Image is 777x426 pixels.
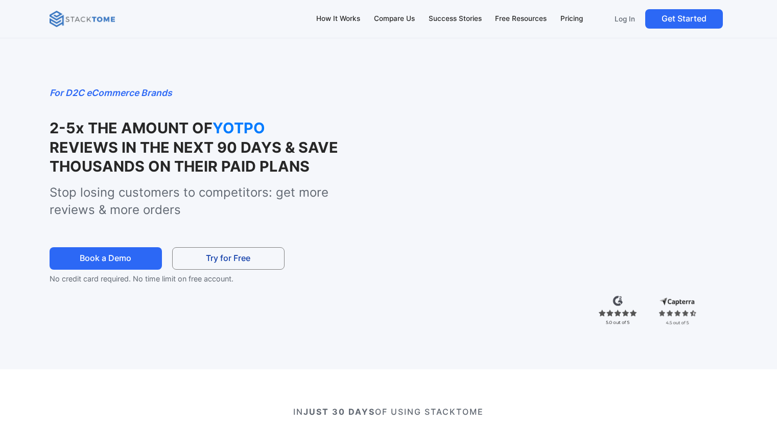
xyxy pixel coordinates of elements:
a: Try for Free [172,247,285,270]
div: Pricing [560,13,583,25]
div: Compare Us [374,13,415,25]
p: Log In [615,14,635,23]
a: Get Started [645,9,723,29]
strong: JUST 30 DAYS [303,407,375,417]
div: Free Resources [495,13,547,25]
div: How It Works [316,13,360,25]
a: Free Resources [490,8,552,30]
em: For D2C eCommerce Brands [50,87,172,98]
a: Compare Us [369,8,420,30]
strong: YOTPO [213,119,315,137]
a: Success Stories [423,8,486,30]
strong: 2-5x THE AMOUNT OF [50,119,213,137]
a: Book a Demo [50,247,162,270]
a: How It Works [312,8,365,30]
div: Success Stories [429,13,482,25]
p: IN OF USING STACKTOME [83,406,694,418]
iframe: StackTome- product_demo 07.24 - 1.3x speed (1080p) [364,86,727,290]
a: Log In [608,9,641,29]
strong: REVIEWS IN THE NEXT 90 DAYS & SAVE THOUSANDS ON THEIR PAID PLANS [50,138,338,175]
a: Pricing [556,8,588,30]
p: No credit card required. No time limit on free account. [50,273,299,285]
p: Stop losing customers to competitors: get more reviews & more orders [50,184,343,218]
